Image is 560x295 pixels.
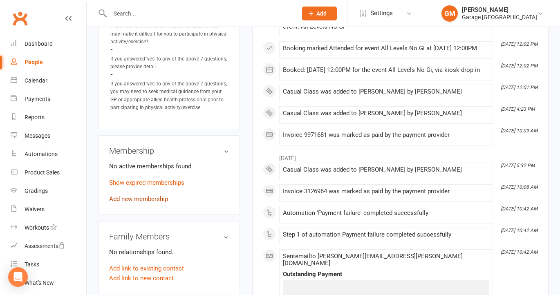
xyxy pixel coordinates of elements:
[10,8,30,29] a: Clubworx
[110,55,229,71] div: If you answered 'yes' to any of the above 7 questions, please provide detail:
[501,85,538,90] i: [DATE] 12:01 PM
[25,151,58,157] div: Automations
[109,179,184,186] a: Show expired memberships
[462,13,537,21] div: Garage [GEOGRAPHIC_DATA]
[11,200,86,219] a: Waivers
[501,228,538,233] i: [DATE] 10:42 AM
[11,182,86,200] a: Gradings
[25,132,50,139] div: Messages
[25,224,49,231] div: Workouts
[263,150,538,163] li: [DATE]
[11,255,86,274] a: Tasks
[25,169,60,176] div: Product Sales
[370,4,393,22] span: Settings
[283,271,489,278] div: Outstanding Payment
[11,90,86,108] a: Payments
[109,161,229,171] p: No active memberships found
[462,6,537,13] div: [PERSON_NAME]
[501,106,535,112] i: [DATE] 4:23 PM
[283,132,489,139] div: Invoice 9971681 was marked as paid by the payment provider
[110,22,229,46] div: 7. Do you have any other medical conditions that may make it difficult for you to participate in ...
[501,128,538,134] i: [DATE] 10:09 AM
[11,219,86,237] a: Workouts
[108,8,291,19] input: Search...
[501,63,538,69] i: [DATE] 12:02 PM
[11,145,86,163] a: Automations
[11,108,86,127] a: Reports
[109,273,174,283] a: Add link to new contact
[109,232,229,241] h3: Family Members
[109,195,168,203] a: Add new membership
[283,88,489,95] div: Casual Class was added to [PERSON_NAME] by [PERSON_NAME]
[501,41,538,47] i: [DATE] 12:02 PM
[25,40,53,47] div: Dashboard
[11,35,86,53] a: Dashboard
[109,264,184,273] a: Add link to existing contact
[283,110,489,117] div: Casual Class was added to [PERSON_NAME] by [PERSON_NAME]
[110,71,229,78] strong: -
[25,279,54,286] div: What's New
[283,231,489,238] div: Step 1 of automation Payment failure completed successfully
[441,5,458,22] div: GM
[501,163,535,168] i: [DATE] 5:32 PM
[11,274,86,292] a: What's New
[8,267,28,287] div: Open Intercom Messenger
[11,72,86,90] a: Calendar
[25,59,43,65] div: People
[302,7,337,20] button: Add
[283,67,489,74] div: Booked: [DATE] 12:00PM for the event All Levels No Gi, via kiosk drop-in
[501,249,538,255] i: [DATE] 10:42 AM
[109,146,229,155] h3: Membership
[25,188,48,194] div: Gradings
[283,253,463,267] span: Sent email to [PERSON_NAME][EMAIL_ADDRESS][PERSON_NAME][DOMAIN_NAME]
[25,77,47,84] div: Calendar
[110,80,229,112] div: If you answered 'yes' to any of the above 7 questions, you may need to seek medical guidance from...
[283,188,489,195] div: Invoice 3126964 was marked as paid by the payment provider
[25,261,39,268] div: Tasks
[11,127,86,145] a: Messages
[501,184,538,190] i: [DATE] 10:08 AM
[110,46,229,53] strong: -
[11,53,86,72] a: People
[25,243,65,249] div: Assessments
[283,45,489,52] div: Booking marked Attended for event All Levels No Gi at [DATE] 12:00PM
[11,163,86,182] a: Product Sales
[25,206,45,212] div: Waivers
[316,10,327,17] span: Add
[25,96,50,102] div: Payments
[501,206,538,212] i: [DATE] 10:42 AM
[25,114,45,121] div: Reports
[283,210,489,217] div: Automation 'Payment failure' completed successfully
[11,237,86,255] a: Assessments
[109,247,229,257] p: No relationships found.
[283,166,489,173] div: Casual Class was added to [PERSON_NAME] by [PERSON_NAME]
